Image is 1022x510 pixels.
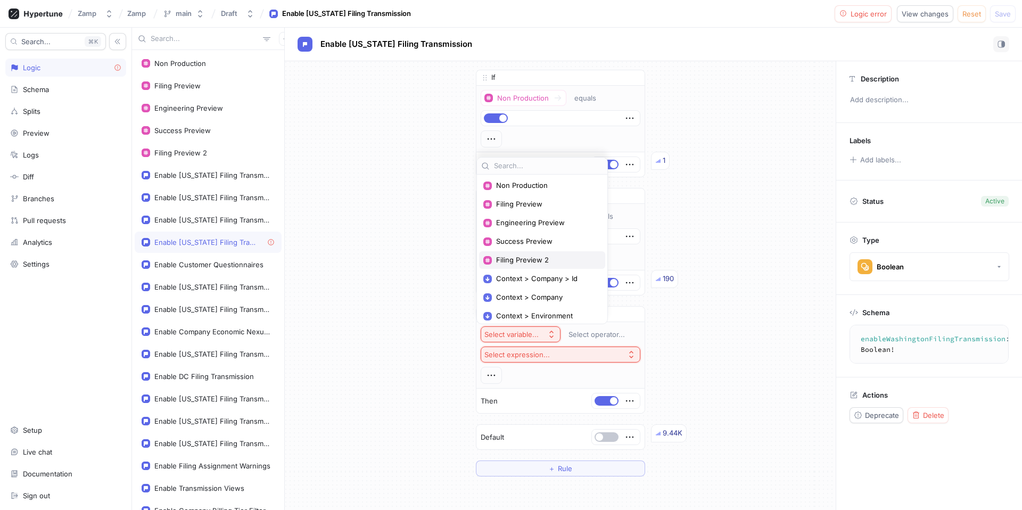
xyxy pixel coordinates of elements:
span: Filing Preview 2 [496,256,596,265]
div: K [85,36,101,47]
div: Enable [US_STATE] Filing Transmission [154,394,270,403]
p: Then [481,396,498,407]
button: Select variable... [481,326,561,342]
div: Enable Company Economic Nexus Report [154,327,270,336]
span: Deprecate [865,412,899,418]
div: Enable [US_STATE] Filing Transmission [154,350,270,358]
div: Setup [23,426,42,434]
div: Enable [US_STATE] Filing Transmission [154,417,270,425]
div: 190 [663,274,674,284]
div: 9.44K [663,428,682,439]
span: Context > Company [496,293,596,302]
span: Reset [962,11,981,17]
div: Live chat [23,448,52,456]
button: Select expression... [481,347,640,363]
div: Draft [221,9,237,18]
div: 1 [663,155,665,166]
div: Select expression... [484,350,550,359]
button: Draft [217,5,259,22]
div: Enable DC Filing Transmission [154,372,254,381]
span: View changes [902,11,949,17]
div: Filing Preview [154,81,201,90]
p: Labels [850,136,871,145]
button: Add labels... [846,153,904,167]
span: ＋ [548,465,555,472]
div: Enable Customer Questionnaires [154,260,263,269]
span: Non Production [496,181,596,190]
div: Enable [US_STATE] Filing Transmission [154,305,270,314]
p: Status [862,194,884,209]
p: Add description... [845,91,1013,109]
button: Boolean [850,252,1009,281]
div: Active [985,196,1004,206]
p: If [491,72,496,83]
div: Schema [23,85,49,94]
button: Non Production [481,90,566,106]
div: Non Production [497,94,549,103]
button: Save [990,5,1016,22]
button: equals [570,90,612,106]
div: Pull requests [23,216,66,225]
button: main [159,5,209,22]
p: Type [862,236,879,244]
span: Context > Company > Id [496,274,596,283]
span: Engineering Preview [496,218,596,227]
p: Description [861,75,899,83]
p: Schema [862,308,889,317]
div: Zamp [78,9,96,18]
button: Zamp [73,5,118,22]
div: Splits [23,107,40,116]
button: Deprecate [850,407,903,423]
div: Logic [23,63,40,72]
button: Delete [908,407,949,423]
div: Enable Filing Assignment Warnings [154,462,270,470]
div: Diff [23,172,34,181]
div: main [176,9,192,18]
div: Enable [US_STATE] Filing Transmission [282,9,411,19]
button: Search...K [5,33,106,50]
span: Delete [923,412,944,418]
div: Boolean [877,262,904,272]
button: Reset [958,5,986,22]
div: Documentation [23,470,72,478]
button: View changes [897,5,953,22]
div: Enable [US_STATE] Filing Transmission [154,193,270,202]
a: Documentation [5,465,126,483]
div: Enable [US_STATE] Filing Transmission [154,283,270,291]
div: Enable Transmission Views [154,484,244,492]
div: Settings [23,260,50,268]
div: Select variable... [484,330,539,339]
input: Search... [494,161,603,171]
div: Non Production [154,59,206,68]
div: Enable [US_STATE] Filing Transmission [154,238,259,246]
div: Select operator... [568,330,625,339]
button: Logic error [835,5,892,22]
span: Save [995,11,1011,17]
div: Preview [23,129,50,137]
button: Select operator... [564,326,640,342]
div: Sign out [23,491,50,500]
div: Success Preview [154,126,211,135]
div: Enable [US_STATE] Filing Transmission [154,439,270,448]
div: Branches [23,194,54,203]
span: Enable [US_STATE] Filing Transmission [320,40,472,48]
div: Analytics [23,238,52,246]
div: Enable [US_STATE] Filing Transmission [154,171,270,179]
span: Zamp [127,10,146,17]
span: Success Preview [496,237,596,246]
div: Engineering Preview [154,104,223,112]
p: Actions [862,391,888,399]
p: Default [481,432,504,443]
span: Rule [558,465,572,472]
span: Filing Preview [496,200,596,209]
span: Search... [21,38,51,45]
span: Context > Environment [496,311,596,320]
div: equals [574,94,596,103]
span: Logic error [851,11,887,17]
div: Filing Preview 2 [154,149,207,157]
button: ＋Rule [476,460,645,476]
div: Enable [US_STATE] Filing Transmission [154,216,270,224]
div: Logs [23,151,39,159]
input: Search... [151,34,259,44]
